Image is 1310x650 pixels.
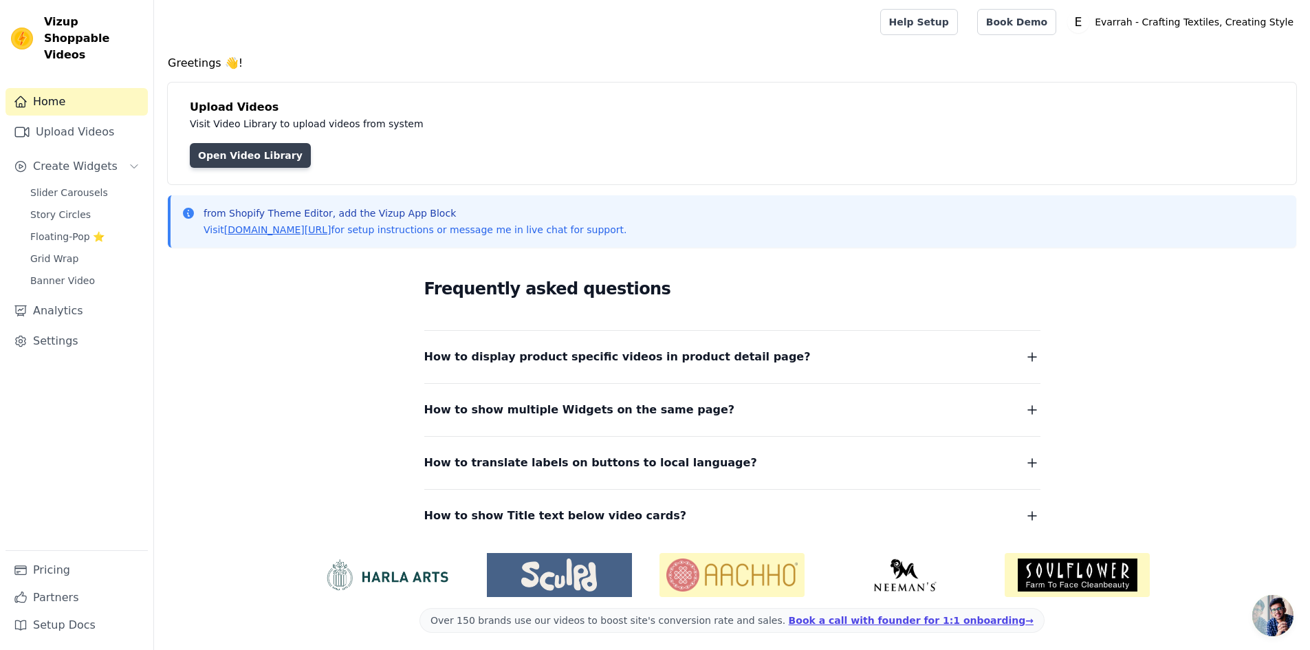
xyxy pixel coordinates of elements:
img: HarlaArts [314,559,459,592]
a: Partners [6,584,148,611]
a: Settings [6,327,148,355]
button: How to show multiple Widgets on the same page? [424,400,1040,420]
a: Story Circles [22,205,148,224]
button: E Evarrah - Crafting Textiles, Creating Style [1067,10,1299,34]
span: Banner Video [30,274,95,288]
a: Analytics [6,297,148,325]
h4: Upload Videos [190,99,1274,116]
h2: Frequently asked questions [424,275,1040,303]
button: How to show Title text below video cards? [424,506,1040,526]
a: Home [6,88,148,116]
img: Vizup [11,28,33,50]
p: Visit Video Library to upload videos from system [190,116,806,132]
img: Aachho [659,553,805,597]
a: Help Setup [880,9,958,35]
img: Neeman's [832,559,977,592]
a: Book a call with founder for 1:1 onboarding [789,615,1034,626]
a: Setup Docs [6,611,148,639]
a: Grid Wrap [22,249,148,268]
button: Create Widgets [6,153,148,180]
a: Floating-Pop ⭐ [22,227,148,246]
p: Evarrah - Crafting Textiles, Creating Style [1089,10,1299,34]
button: How to translate labels on buttons to local language? [424,453,1040,473]
a: Book Demo [977,9,1056,35]
a: Open Video Library [190,143,311,168]
a: Banner Video [22,271,148,290]
a: Open chat [1252,595,1293,636]
a: Slider Carousels [22,183,148,202]
h4: Greetings 👋! [168,55,1296,72]
span: Grid Wrap [30,252,78,266]
button: How to display product specific videos in product detail page? [424,347,1040,367]
span: Floating-Pop ⭐ [30,230,105,243]
a: Upload Videos [6,118,148,146]
img: Sculpd US [487,559,632,592]
span: How to show Title text below video cards? [424,506,687,526]
span: How to translate labels on buttons to local language? [424,453,757,473]
a: Pricing [6,556,148,584]
span: Vizup Shoppable Videos [44,14,142,63]
a: [DOMAIN_NAME][URL] [224,224,331,235]
span: Slider Carousels [30,186,108,199]
p: Visit for setup instructions or message me in live chat for support. [204,223,626,237]
span: Create Widgets [33,158,118,175]
span: How to show multiple Widgets on the same page? [424,400,735,420]
span: Story Circles [30,208,91,221]
span: How to display product specific videos in product detail page? [424,347,811,367]
img: Soulflower [1005,553,1150,597]
p: from Shopify Theme Editor, add the Vizup App Block [204,206,626,220]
